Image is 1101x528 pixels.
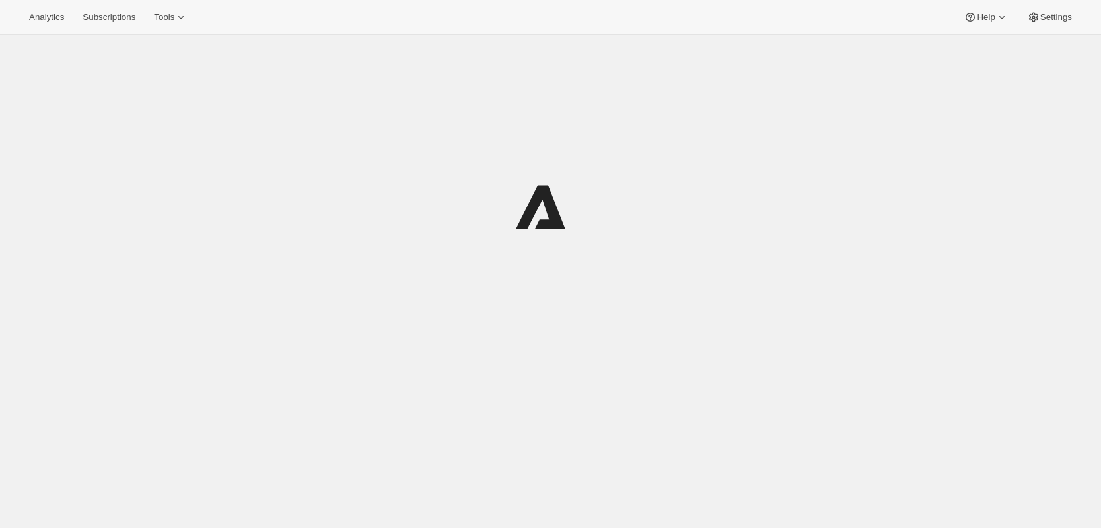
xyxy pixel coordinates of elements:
[154,12,174,22] span: Tools
[83,12,135,22] span: Subscriptions
[956,8,1016,26] button: Help
[1040,12,1072,22] span: Settings
[146,8,195,26] button: Tools
[75,8,143,26] button: Subscriptions
[1019,8,1080,26] button: Settings
[977,12,995,22] span: Help
[29,12,64,22] span: Analytics
[21,8,72,26] button: Analytics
